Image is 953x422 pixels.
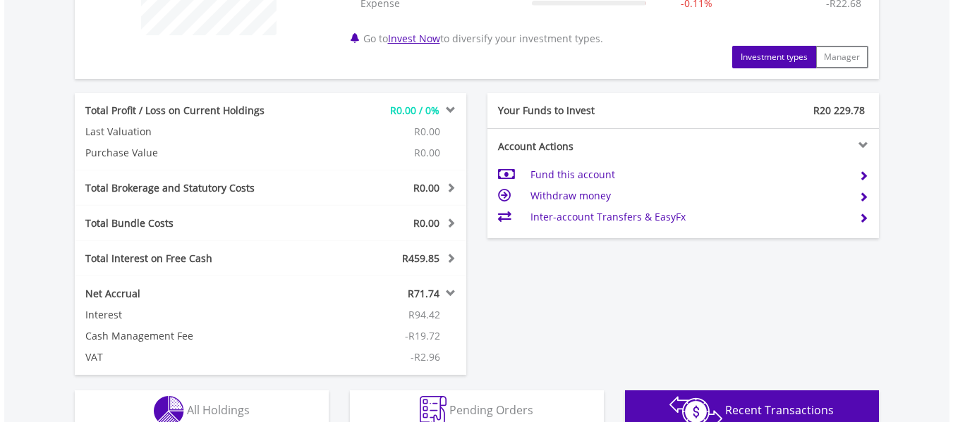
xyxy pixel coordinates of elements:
[530,164,847,185] td: Fund this account
[413,216,439,230] span: R0.00
[414,146,440,159] span: R0.00
[408,287,439,300] span: R71.74
[413,181,439,194] span: R0.00
[75,287,303,301] div: Net Accrual
[487,139,684,154] div: Account Actions
[390,104,439,117] span: R0.00 / 0%
[815,46,868,68] button: Manager
[414,125,440,138] span: R0.00
[449,402,533,418] span: Pending Orders
[75,329,303,343] div: Cash Management Fee
[487,104,684,118] div: Your Funds to Invest
[75,125,271,139] div: Last Valuation
[75,104,303,118] div: Total Profit / Loss on Current Holdings
[75,181,303,195] div: Total Brokerage and Statutory Costs
[530,185,847,206] td: Withdraw money
[75,216,303,230] div: Total Bundle Costs
[411,350,440,364] span: -R2.96
[732,46,816,68] button: Investment types
[75,350,303,364] div: VAT
[725,402,834,418] span: Recent Transactions
[530,206,847,228] td: Inter-account Transfers & EasyFx
[388,32,440,45] a: Invest Now
[813,104,865,117] span: R20 229.78
[405,329,440,342] span: -R19.72
[75,252,303,266] div: Total Interest on Free Cash
[75,308,303,322] div: Interest
[75,146,271,160] div: Purchase Value
[402,252,439,265] span: R459.85
[408,308,440,321] span: R94.42
[187,402,250,418] span: All Holdings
